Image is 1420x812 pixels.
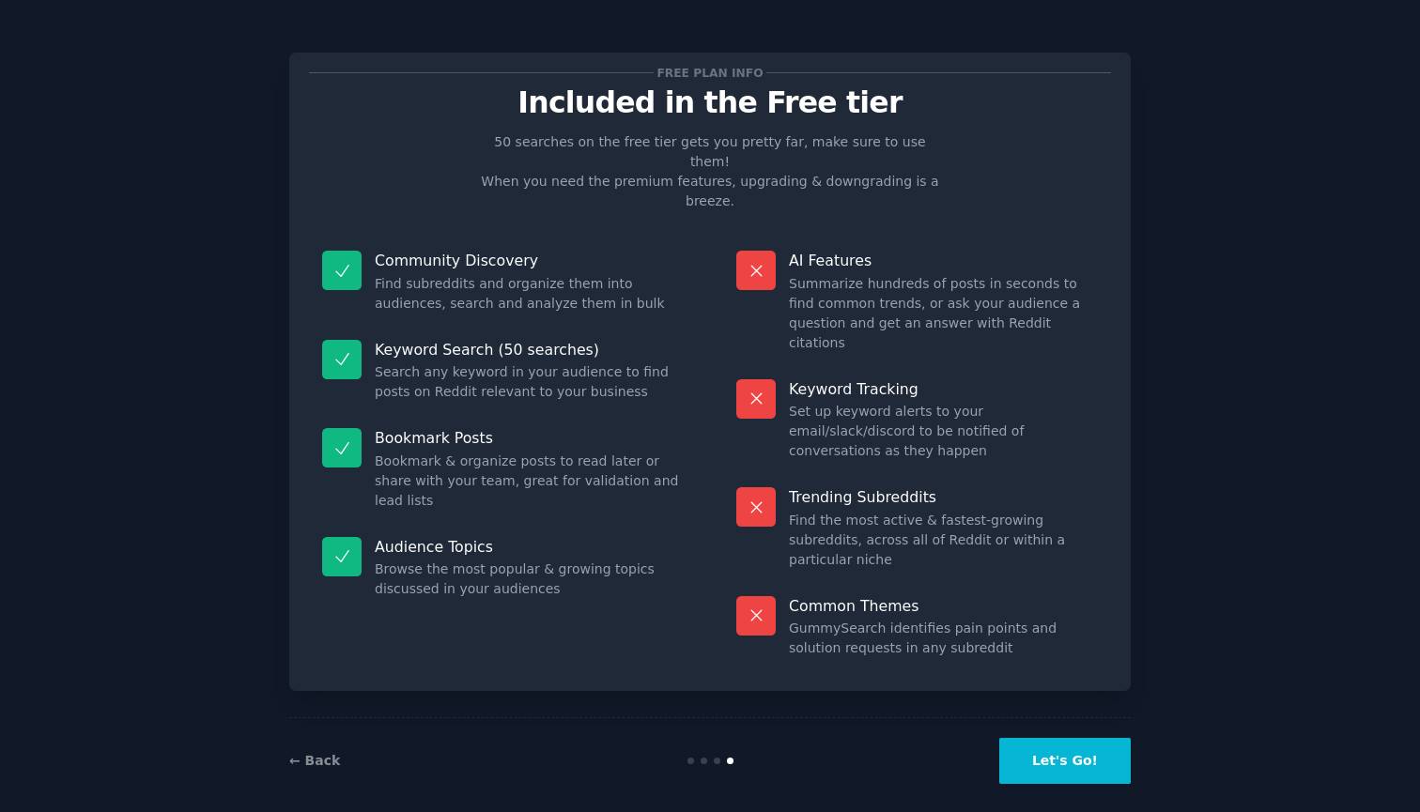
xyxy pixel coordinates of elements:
dd: GummySearch identifies pain points and solution requests in any subreddit [789,619,1098,658]
p: Audience Topics [375,537,684,557]
p: Community Discovery [375,251,684,270]
a: ← Back [289,753,340,768]
dd: Set up keyword alerts to your email/slack/discord to be notified of conversations as they happen [789,402,1098,461]
p: Keyword Search (50 searches) [375,340,684,360]
p: Common Themes [789,596,1098,616]
dd: Bookmark & organize posts to read later or share with your team, great for validation and lead lists [375,452,684,511]
dd: Find subreddits and organize them into audiences, search and analyze them in bulk [375,274,684,314]
p: Bookmark Posts [375,428,684,448]
p: Included in the Free tier [309,86,1111,119]
dd: Search any keyword in your audience to find posts on Reddit relevant to your business [375,362,684,402]
button: Let's Go! [999,738,1131,784]
dd: Browse the most popular & growing topics discussed in your audiences [375,559,684,599]
p: 50 searches on the free tier gets you pretty far, make sure to use them! When you need the premiu... [473,132,947,211]
dd: Summarize hundreds of posts in seconds to find common trends, or ask your audience a question and... [789,274,1098,353]
p: AI Features [789,251,1098,270]
p: Trending Subreddits [789,487,1098,507]
dd: Find the most active & fastest-growing subreddits, across all of Reddit or within a particular niche [789,511,1098,570]
span: Free plan info [654,63,766,83]
p: Keyword Tracking [789,379,1098,399]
